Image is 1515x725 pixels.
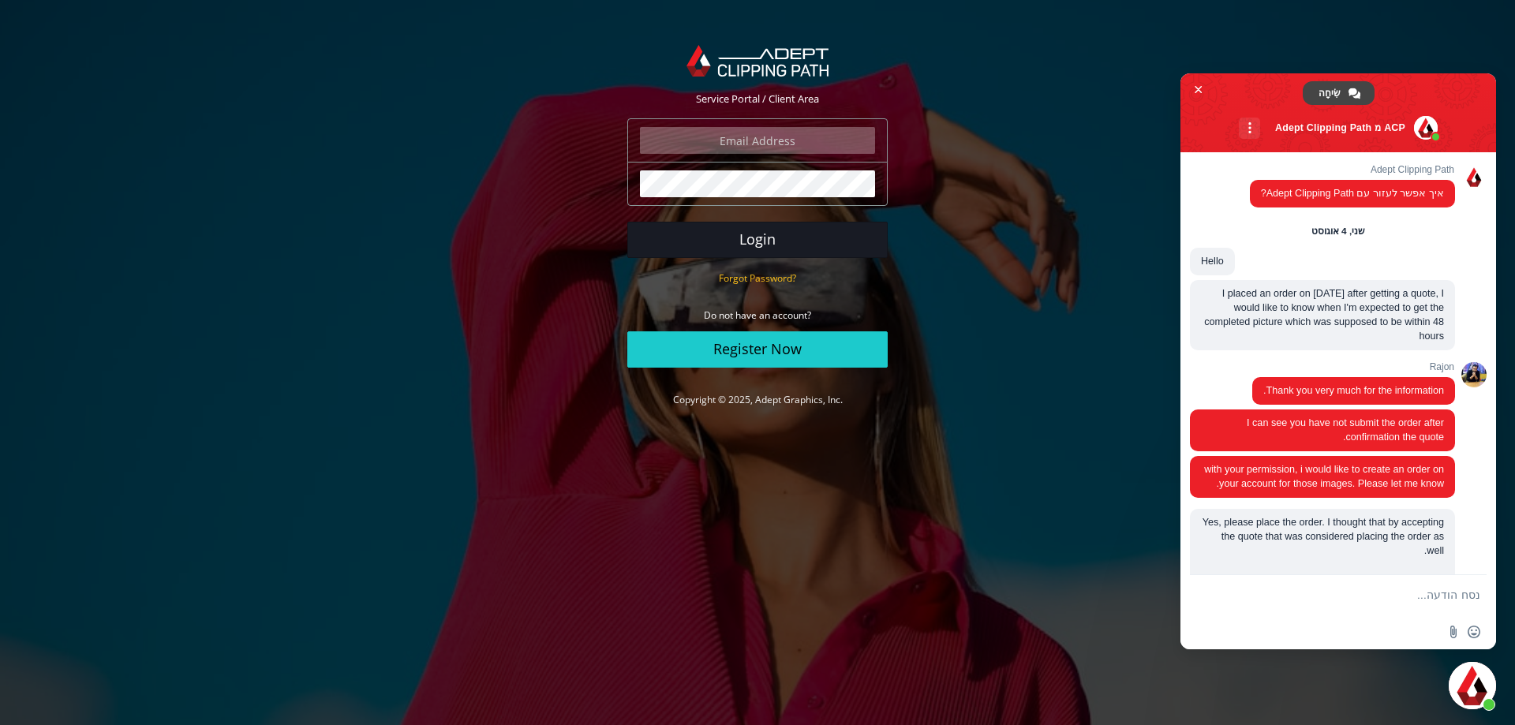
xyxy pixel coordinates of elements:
div: שני, 4 אוגוסט [1311,227,1365,237]
span: Service Portal / Client Area [696,92,819,106]
span: Thank you very much for the information. [1263,385,1444,396]
span: I can see you have not submit the order after confirmation the quote. [1247,417,1444,443]
img: Adept Graphics [686,45,828,77]
span: Adept Clipping Path [1250,164,1455,175]
button: Login [627,222,888,258]
span: שִׂיחָה [1319,81,1341,105]
span: with your permission, i would like to create an order on your account for those images. Please le... [1204,464,1444,489]
small: Do not have an account? [704,308,811,322]
span: שלח קובץ [1447,626,1460,638]
span: איך אפשר לעזור עם Adept Clipping Path? [1261,188,1444,199]
span: הוספת אימוג׳י [1468,626,1480,638]
span: I placed an order on [DATE] after getting a quote, I would like to know when I'm expected to get ... [1204,288,1444,342]
span: Rajon [1252,361,1455,372]
span: Yes, please place the order. I thought that by accepting the quote that was considered placing th... [1203,517,1444,656]
div: סגור צ'אט [1449,662,1496,709]
a: Register Now [627,331,888,368]
div: שִׂיחָה [1303,81,1375,105]
a: Copyright © 2025, Adept Graphics, Inc. [673,393,843,406]
small: Forgot Password? [719,271,796,285]
span: סגור צ'אט [1190,81,1206,98]
div: עוד ערוצים [1239,118,1260,139]
input: Email Address [640,127,875,154]
textarea: נסח הודעה... [1231,589,1480,603]
a: Forgot Password? [719,271,796,285]
span: Hello [1201,256,1224,267]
